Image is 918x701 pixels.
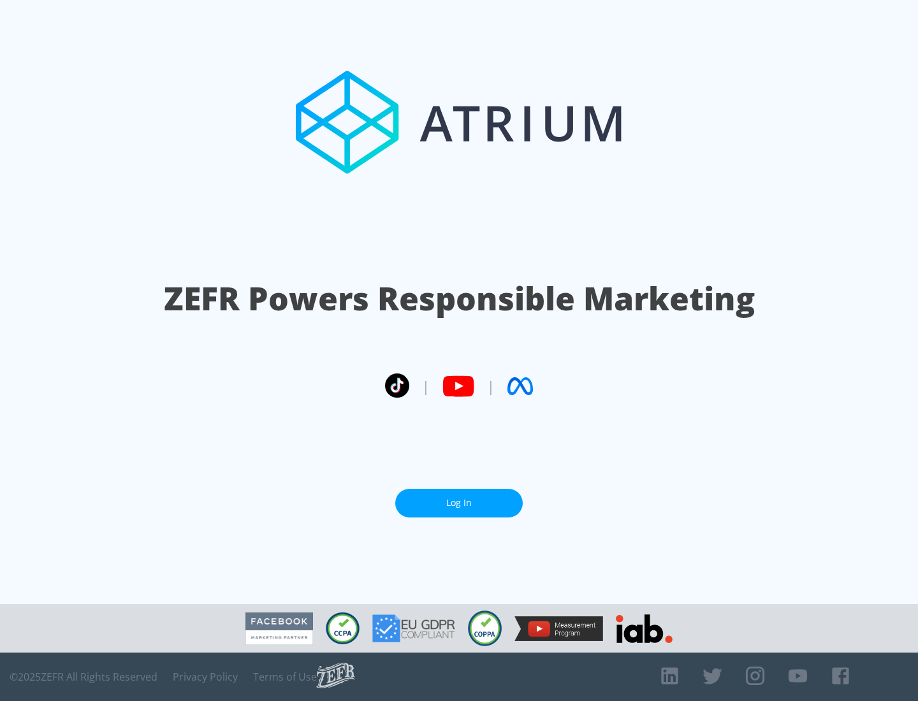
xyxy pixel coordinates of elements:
a: Log In [395,489,523,517]
span: | [422,377,430,396]
a: Privacy Policy [173,670,238,683]
span: © 2025 ZEFR All Rights Reserved [10,670,157,683]
img: YouTube Measurement Program [514,616,603,641]
img: GDPR Compliant [372,614,455,642]
h1: ZEFR Powers Responsible Marketing [164,277,755,321]
img: CCPA Compliant [326,612,360,644]
span: | [487,377,495,396]
img: COPPA Compliant [468,611,502,646]
img: Facebook Marketing Partner [245,612,313,645]
a: Terms of Use [253,670,317,683]
img: IAB [616,614,673,643]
